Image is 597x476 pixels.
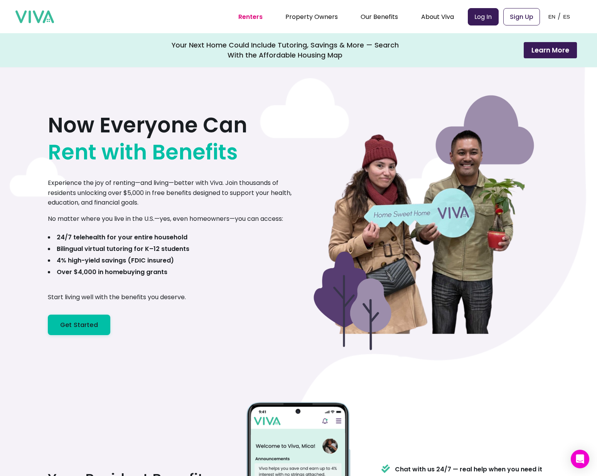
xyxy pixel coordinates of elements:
[171,40,399,60] div: Your Next Home Could Include Tutoring, Savings & More — Search With the Affordable Housing Map
[571,450,589,468] div: Open Intercom Messenger
[546,5,558,29] button: EN
[57,233,187,242] b: 24/7 telehealth for your entire household
[421,7,454,26] div: About Viva
[57,244,189,253] b: Bilingual virtual tutoring for K–12 students
[285,12,338,21] a: Property Owners
[48,139,238,166] span: Rent with Benefits
[48,315,110,335] a: Get Started
[361,7,398,26] div: Our Benefits
[468,8,499,25] a: Log In
[48,292,186,302] p: Start living well with the benefits you deserve.
[48,214,283,224] p: No matter where you live in the U.S.—yes, even homeowners—you can access:
[48,178,298,208] p: Experience the joy of renting—and living—better with Viva. Join thousands of residents unlocking ...
[524,42,577,58] button: Learn More
[308,49,540,374] img: Smiling person holding a phone with Viva app
[381,463,390,474] img: Checkmark
[503,8,540,25] a: Sign Up
[15,10,54,24] img: viva
[57,268,167,276] b: Over $4,000 in homebuying grants
[238,12,263,21] a: Renters
[558,11,561,22] p: /
[48,112,247,166] h1: Now Everyone Can
[561,5,572,29] button: ES
[57,256,174,265] b: 4% high-yield savings (FDIC insured)
[395,465,542,474] p: Chat with us 24/7 — real help when you need it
